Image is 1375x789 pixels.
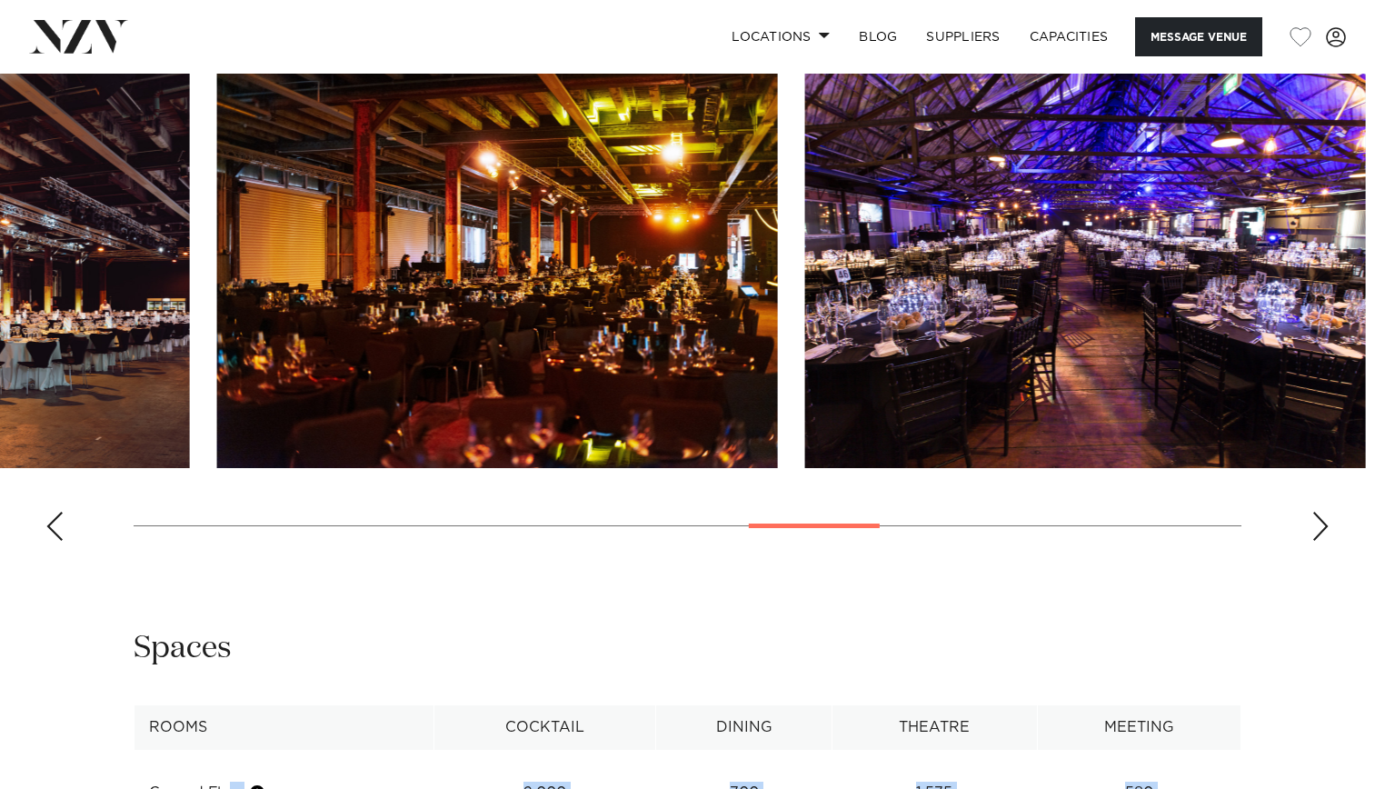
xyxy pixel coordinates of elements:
th: Meeting [1037,705,1240,750]
img: nzv-logo.png [29,20,128,53]
th: Theatre [832,705,1037,750]
swiper-slide: 10 / 16 [217,56,778,468]
th: Dining [656,705,832,750]
th: Cocktail [433,705,655,750]
a: SUPPLIERS [912,17,1014,56]
swiper-slide: 11 / 16 [805,56,1366,468]
a: BLOG [844,17,912,56]
a: Capacities [1015,17,1123,56]
button: Message Venue [1135,17,1262,56]
th: Rooms [135,705,434,750]
h2: Spaces [134,628,232,669]
a: Locations [717,17,844,56]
